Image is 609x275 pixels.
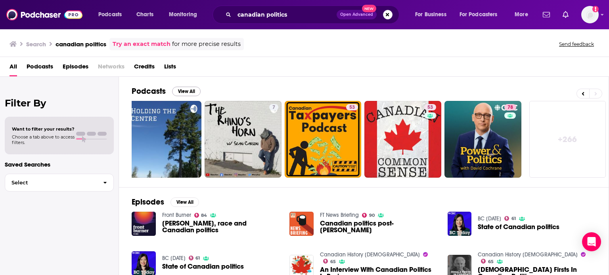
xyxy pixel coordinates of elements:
span: 61 [195,256,200,260]
span: 90 [369,214,375,217]
a: 65 [481,259,494,264]
button: Select [5,174,114,192]
a: 7 [269,104,278,110]
div: Open Intercom Messenger [582,232,601,251]
a: Episodes [63,60,88,76]
span: Canadian politics post-[PERSON_NAME] [320,220,438,233]
a: BC Today [162,255,186,262]
a: Show notifications dropdown [540,8,553,21]
img: Karen Wang, race and Canadian politics [132,212,156,236]
span: [PERSON_NAME], race and Canadian politics [162,220,280,233]
span: 65 [488,260,494,264]
span: New [362,5,376,12]
span: Want to filter your results? [12,126,75,132]
button: open menu [509,8,538,21]
span: 53 [427,104,433,112]
a: Karen Wang, race and Canadian politics [162,220,280,233]
img: State of Canadian politics [448,212,472,236]
a: Credits [134,60,155,76]
span: Open Advanced [340,13,373,17]
a: 65 [323,259,336,264]
svg: Add a profile image [592,6,599,12]
button: Open AdvancedNew [337,10,377,19]
a: +266 [529,101,606,178]
span: 65 [330,260,336,264]
span: 78 [507,104,513,112]
a: State of Canadian politics [478,224,559,230]
span: 84 [201,214,207,217]
a: 53 [424,104,436,110]
span: 53 [349,104,355,112]
span: Logged in as AdriaI [581,6,599,23]
a: Podcasts [27,60,53,76]
a: Try an exact match [113,40,170,49]
span: Monitoring [169,9,197,20]
a: Charts [131,8,158,21]
a: 78 [444,101,521,178]
span: For Business [415,9,446,20]
span: Select [5,180,97,185]
span: Networks [98,60,124,76]
a: Front Burner [162,212,191,218]
p: Saved Searches [5,161,114,168]
button: View All [170,197,199,207]
a: Show notifications dropdown [559,8,572,21]
span: 61 [511,217,516,220]
h2: Filter By [5,97,114,109]
a: Canadian History Ehx [320,251,420,258]
h2: Episodes [132,197,164,207]
img: User Profile [581,6,599,23]
h2: Podcasts [132,86,166,96]
a: 61 [504,216,516,221]
button: open menu [454,8,509,21]
a: FT News Briefing [320,212,359,218]
span: Podcasts [98,9,122,20]
span: For Podcasters [460,9,498,20]
span: Charts [136,9,153,20]
a: 7 [205,101,282,178]
div: Search podcasts, credits, & more... [220,6,407,24]
h3: canadian politics [56,40,106,48]
a: BC Today [478,215,501,222]
button: open menu [410,8,456,21]
span: More [515,9,528,20]
a: Canadian History Ehx [478,251,578,258]
a: 61 [189,256,200,260]
span: 7 [272,104,275,112]
button: Send feedback [557,41,596,47]
button: Show profile menu [581,6,599,23]
a: Canadian politics post-Trudeau [320,220,438,233]
h3: Search [26,40,46,48]
a: State of Canadian politics [162,263,244,270]
a: EpisodesView All [132,197,199,207]
a: All [10,60,17,76]
a: 53 [346,104,358,110]
input: Search podcasts, credits, & more... [234,8,337,21]
img: Canadian politics post-Trudeau [289,212,314,236]
a: 53 [364,101,441,178]
a: 84 [194,213,207,218]
a: Lists [164,60,176,76]
span: for more precise results [172,40,241,49]
a: 78 [504,104,516,110]
a: 53 [285,101,362,178]
a: PodcastsView All [132,86,201,96]
button: open menu [93,8,132,21]
span: Choose a tab above to access filters. [12,134,75,145]
button: View All [172,87,201,96]
button: open menu [163,8,207,21]
img: Podchaser - Follow, Share and Rate Podcasts [6,7,82,22]
a: 90 [362,213,375,218]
